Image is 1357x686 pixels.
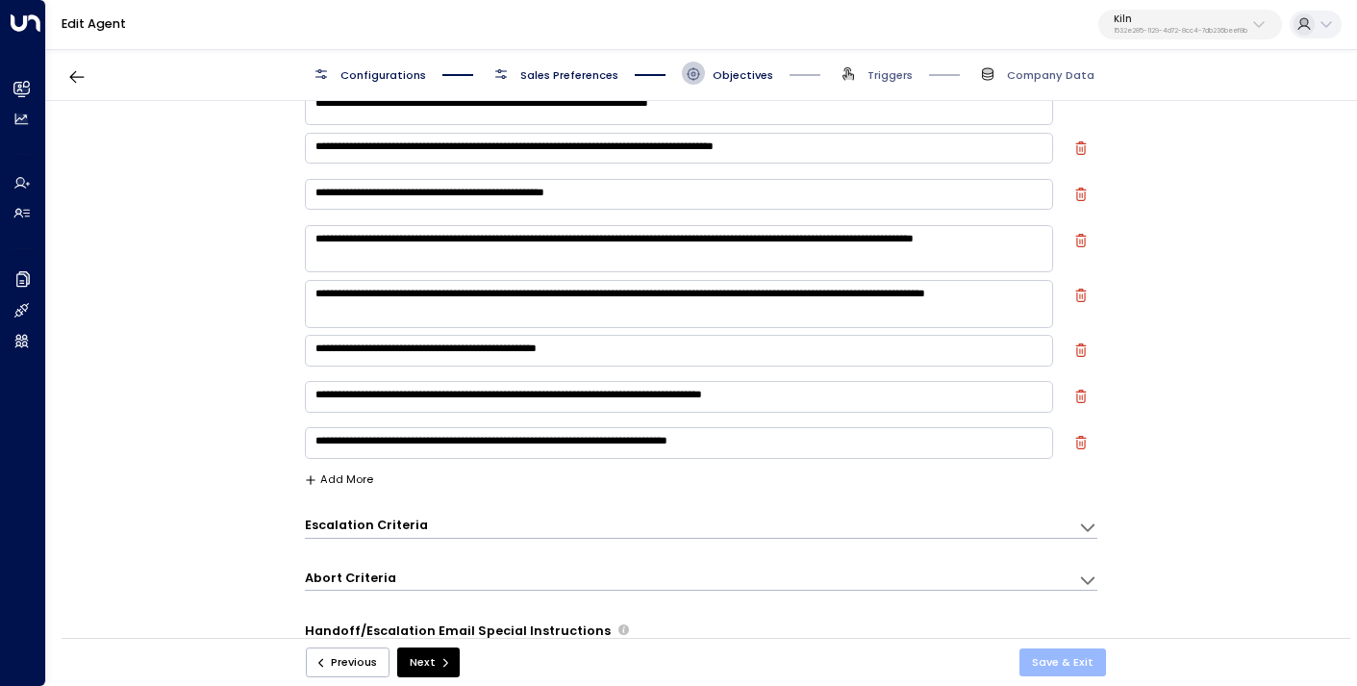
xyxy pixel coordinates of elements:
[520,67,618,83] span: Sales Preferences
[305,473,373,486] button: Add More
[713,67,773,83] span: Objectives
[618,622,629,640] span: Provide any specific instructions for the content of handoff or escalation emails. These notes gu...
[867,67,913,83] span: Triggers
[305,622,611,640] h3: Handoff/Escalation Email Special Instructions
[1019,648,1106,676] button: Save & Exit
[397,648,460,677] button: Next
[1098,10,1282,40] button: Kiln1532e285-1129-4d72-8cc4-7db236beef8b
[340,67,426,83] span: Configurations
[305,570,1097,591] div: Abort CriteriaDefine the scenarios in which the AI agent should abort or terminate the conversati...
[1114,27,1247,35] p: 1532e285-1129-4d72-8cc4-7db236beef8b
[305,517,428,534] h3: Escalation Criteria
[306,648,390,677] button: Previous
[1007,67,1094,83] span: Company Data
[1114,13,1247,25] p: Kiln
[305,517,1097,538] div: Escalation CriteriaDefine the scenarios in which the AI agent should escalate the conversation to...
[62,15,126,32] a: Edit Agent
[305,570,396,587] h3: Abort Criteria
